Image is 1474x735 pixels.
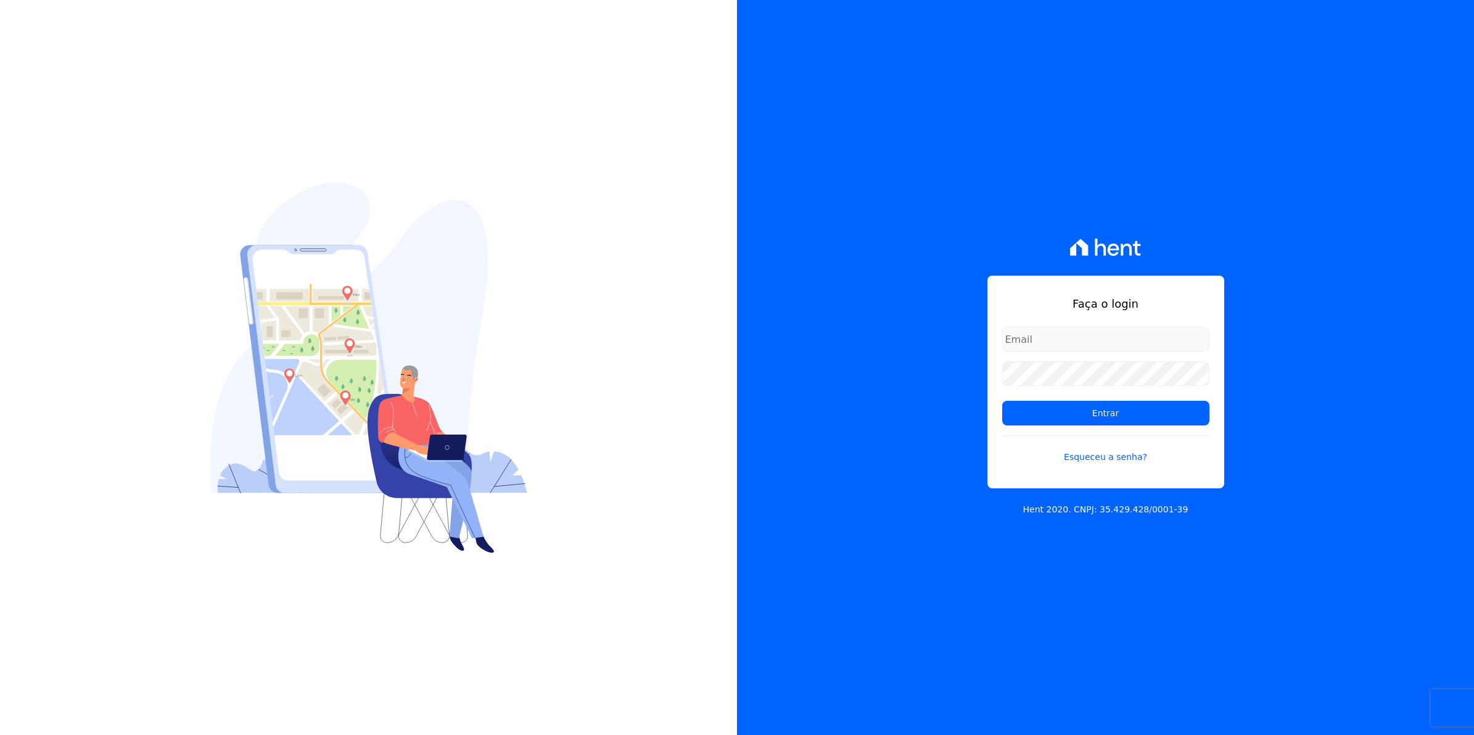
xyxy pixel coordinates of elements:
p: Hent 2020. CNPJ: 35.429.428/0001-39 [1023,503,1188,516]
input: Email [1002,327,1209,351]
img: Login [210,183,527,553]
h1: Faça o login [1002,295,1209,312]
input: Entrar [1002,401,1209,425]
a: Esqueceu a senha? [1002,435,1209,464]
